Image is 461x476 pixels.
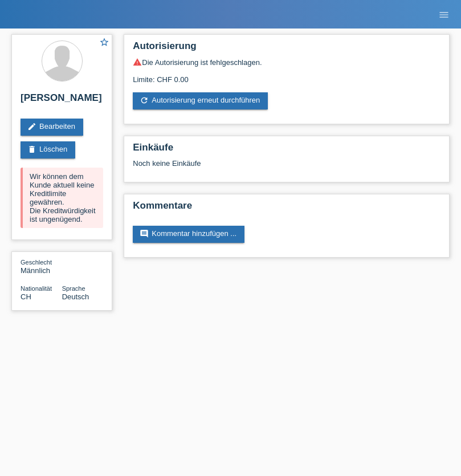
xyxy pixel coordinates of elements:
span: Sprache [62,285,85,292]
a: star_border [99,37,109,49]
h2: Einkäufe [133,142,440,159]
h2: Autorisierung [133,40,440,58]
a: editBearbeiten [21,119,83,136]
span: Schweiz [21,292,31,301]
a: refreshAutorisierung erneut durchführen [133,92,268,109]
span: Nationalität [21,285,52,292]
i: warning [133,58,142,67]
div: Die Autorisierung ist fehlgeschlagen. [133,58,440,67]
div: Männlich [21,258,62,275]
a: commentKommentar hinzufügen ... [133,226,244,243]
a: menu [433,11,455,18]
i: delete [27,145,36,154]
i: star_border [99,37,109,47]
i: menu [438,9,450,21]
h2: Kommentare [133,200,440,217]
i: refresh [140,96,149,105]
div: Limite: CHF 0.00 [133,67,440,84]
div: Wir können dem Kunde aktuell keine Kreditlimite gewähren. Die Kreditwürdigkeit ist ungenügend. [21,168,103,228]
div: Noch keine Einkäufe [133,159,440,176]
span: Geschlecht [21,259,52,266]
a: deleteLöschen [21,141,75,158]
i: edit [27,122,36,131]
i: comment [140,229,149,238]
span: Deutsch [62,292,89,301]
h2: [PERSON_NAME] [21,92,103,109]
